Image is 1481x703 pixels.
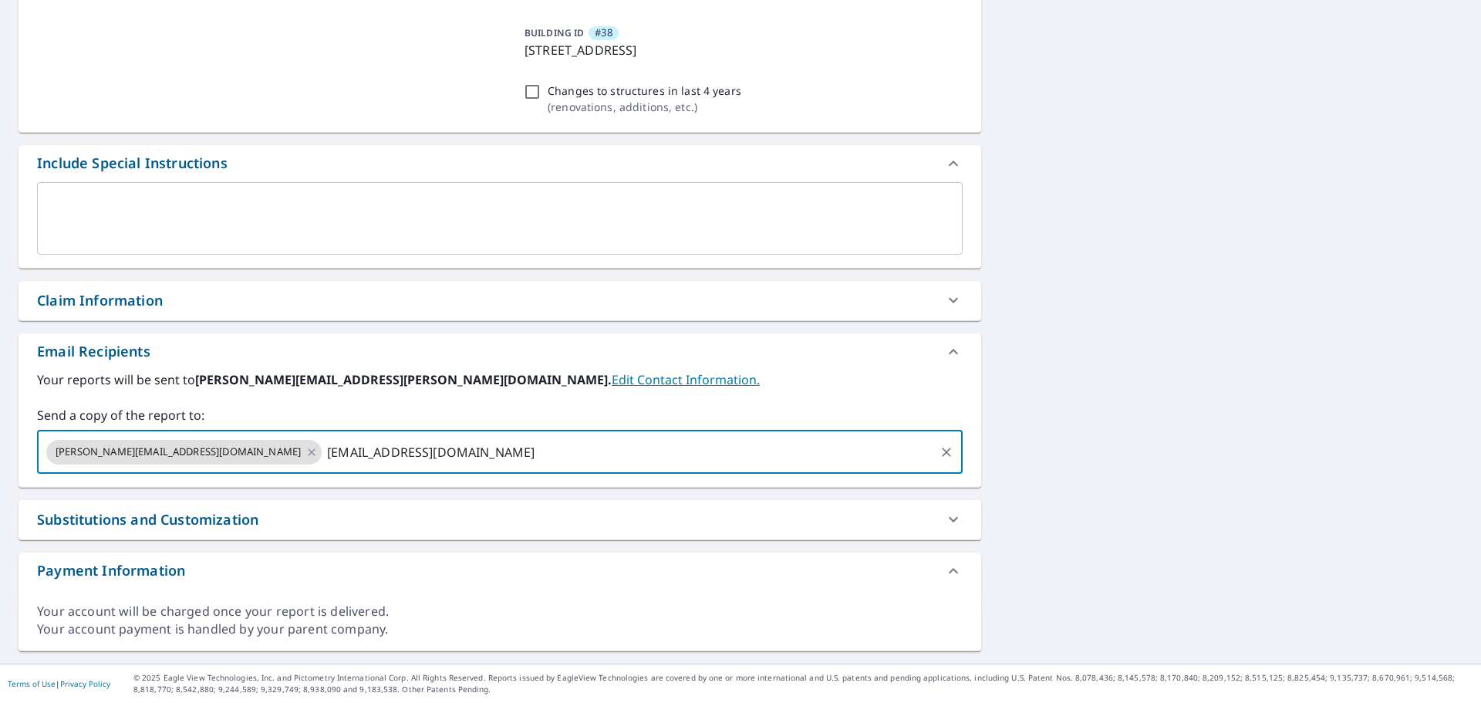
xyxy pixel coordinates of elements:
div: Email Recipients [37,341,150,362]
button: Clear [936,441,957,463]
span: [PERSON_NAME][EMAIL_ADDRESS][DOMAIN_NAME] [46,444,310,459]
p: BUILDING ID [525,26,584,39]
div: Include Special Instructions [19,145,981,182]
a: EditContactInfo [612,371,760,388]
div: Claim Information [19,281,981,320]
div: Claim Information [37,290,163,311]
p: Changes to structures in last 4 years [548,83,741,99]
div: Payment Information [19,553,981,590]
div: Substitutions and Customization [37,509,258,530]
p: © 2025 Eagle View Technologies, Inc. and Pictometry International Corp. All Rights Reserved. Repo... [133,672,1473,695]
div: Substitutions and Customization [19,500,981,539]
p: [STREET_ADDRESS] [525,41,956,59]
a: Privacy Policy [60,678,110,689]
label: Send a copy of the report to: [37,406,963,424]
a: Terms of Use [8,678,56,689]
div: Include Special Instructions [37,153,228,174]
p: | [8,679,110,688]
div: Email Recipients [19,333,981,370]
div: Your account will be charged once your report is delivered. [37,603,963,620]
span: #38 [595,25,612,40]
b: [PERSON_NAME][EMAIL_ADDRESS][PERSON_NAME][DOMAIN_NAME]. [195,371,612,388]
div: Payment Information [37,560,185,581]
p: ( renovations, additions, etc. ) [548,99,741,115]
div: Your account payment is handled by your parent company. [37,620,963,638]
div: [PERSON_NAME][EMAIL_ADDRESS][DOMAIN_NAME] [46,440,322,465]
label: Your reports will be sent to [37,370,963,389]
